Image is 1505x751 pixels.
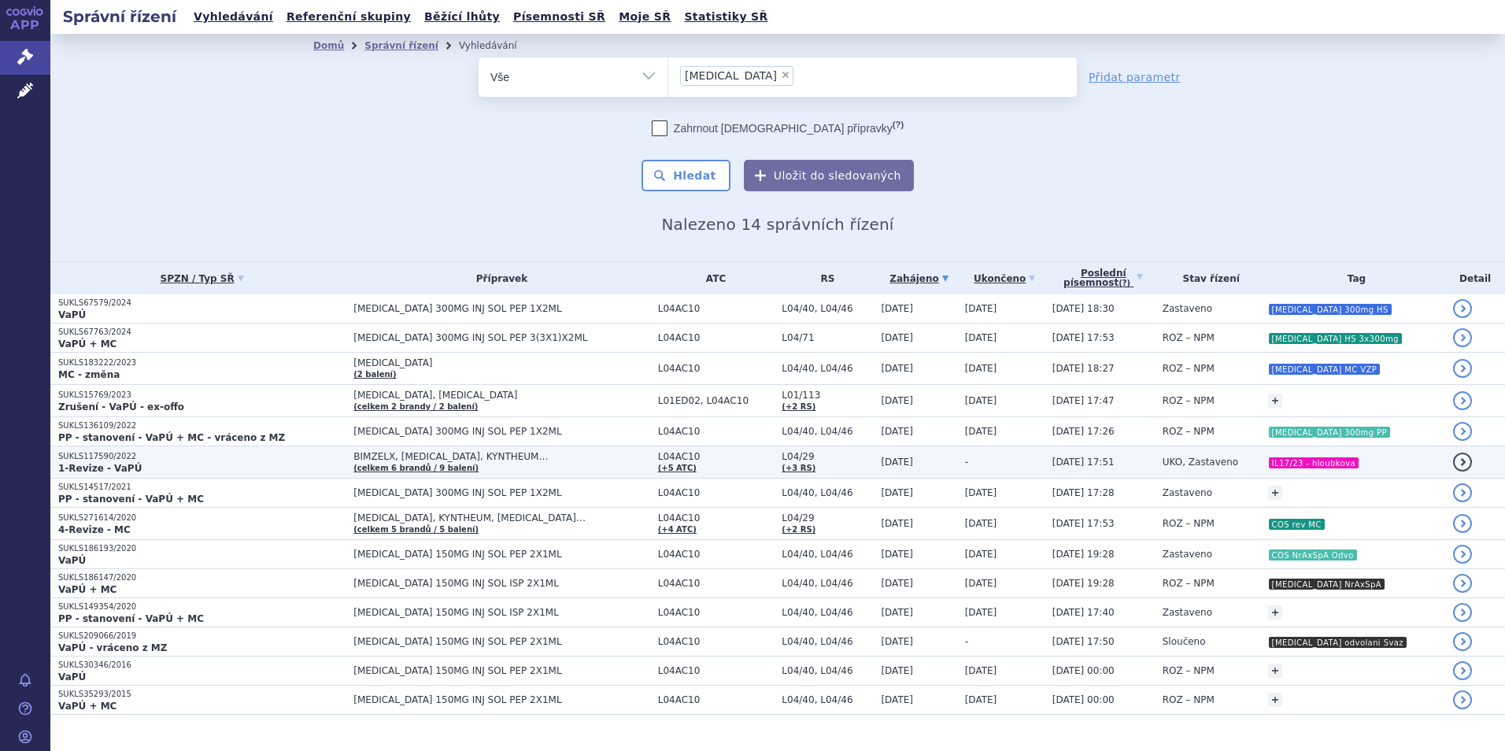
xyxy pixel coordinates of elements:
[652,120,904,136] label: Zahrnout [DEMOGRAPHIC_DATA] přípravky
[1163,457,1238,468] span: UKO, Zastaveno
[58,463,142,474] strong: 1-Revize - VaPÚ
[1268,664,1282,678] a: +
[1269,637,1407,648] i: [MEDICAL_DATA] odvolani Svaz
[1453,690,1472,709] a: detail
[881,268,956,290] a: Zahájeno
[58,339,116,350] strong: VaPÚ + MC
[965,636,968,647] span: -
[353,426,649,437] span: [MEDICAL_DATA] 300MG INJ SOL PEP 1X2ML
[965,268,1045,290] a: Ukončeno
[782,363,873,374] span: L04/40, L04/46
[658,451,775,462] span: L04AC10
[353,694,649,705] span: [MEDICAL_DATA] 150MG INJ SOL PEP 2X1ML
[1268,486,1282,500] a: +
[346,262,649,294] th: Přípravek
[58,631,346,642] p: SUKLS209066/2019
[58,420,346,431] p: SUKLS136109/2022
[1453,574,1472,593] a: detail
[1163,487,1212,498] span: Zastaveno
[881,332,913,343] span: [DATE]
[58,689,346,700] p: SUKLS35293/2015
[782,578,873,589] span: L04/40, L04/46
[881,636,913,647] span: [DATE]
[1089,69,1181,85] a: Přidat parametr
[965,303,997,314] span: [DATE]
[658,636,775,647] span: L04AC10
[658,694,775,705] span: L04AC10
[782,487,873,498] span: L04/40, L04/46
[1445,262,1505,294] th: Detail
[1163,665,1215,676] span: ROZ – NPM
[1260,262,1446,294] th: Tag
[353,525,479,534] a: (celkem 5 brandů / 5 balení)
[1269,519,1325,530] i: COS rev MC
[1453,422,1472,441] a: detail
[1453,545,1472,564] a: detail
[1453,453,1472,472] a: detail
[58,701,116,712] strong: VaPÚ + MC
[1052,426,1115,437] span: [DATE] 17:26
[1163,426,1215,437] span: ROZ – NPM
[353,303,649,314] span: [MEDICAL_DATA] 300MG INJ SOL PEP 1X2ML
[1163,578,1215,589] span: ROZ – NPM
[1453,661,1472,680] a: detail
[508,6,610,28] a: Písemnosti SŘ
[658,525,697,534] a: (+4 ATC)
[881,518,913,529] span: [DATE]
[353,512,649,523] span: [MEDICAL_DATA], KYNTHEUM, [MEDICAL_DATA]…
[1269,579,1385,590] i: [MEDICAL_DATA] NrAxSpA
[1163,332,1215,343] span: ROZ – NPM
[881,457,913,468] span: [DATE]
[1453,483,1472,502] a: detail
[58,451,346,462] p: SUKLS117590/2022
[353,464,479,472] a: (celkem 6 brandů / 9 balení)
[744,160,914,191] button: Uložit do sledovaných
[881,426,913,437] span: [DATE]
[965,395,997,406] span: [DATE]
[782,332,873,343] span: L04/71
[58,390,346,401] p: SUKLS15769/2023
[782,694,873,705] span: L04/40, L04/46
[282,6,416,28] a: Referenční skupiny
[893,120,904,130] abbr: (?)
[58,613,204,624] strong: PP - stanovení - VaPÚ + MC
[782,665,873,676] span: L04/40, L04/46
[353,487,649,498] span: [MEDICAL_DATA] 300MG INJ SOL PEP 1X2ML
[965,607,997,618] span: [DATE]
[658,464,697,472] a: (+5 ATC)
[965,457,968,468] span: -
[58,524,131,535] strong: 4-Revize - MC
[1269,364,1381,375] i: [MEDICAL_DATA] MC VZP
[459,34,538,57] li: Vyhledávání
[353,549,649,560] span: [MEDICAL_DATA] 150MG INJ SOL PEP 2X1ML
[58,369,120,380] strong: MC - změna
[353,357,649,368] span: [MEDICAL_DATA]
[58,555,86,566] strong: VaPÚ
[965,332,997,343] span: [DATE]
[881,665,913,676] span: [DATE]
[1453,603,1472,622] a: detail
[58,642,167,653] strong: VaPÚ - vráceno z MZ
[965,487,997,498] span: [DATE]
[881,694,913,705] span: [DATE]
[658,607,775,618] span: L04AC10
[881,487,913,498] span: [DATE]
[353,390,649,401] span: [MEDICAL_DATA], [MEDICAL_DATA]
[1052,363,1115,374] span: [DATE] 18:27
[1269,427,1390,438] i: [MEDICAL_DATA] 300mg PP
[965,549,997,560] span: [DATE]
[679,6,772,28] a: Statistiky SŘ
[1052,549,1115,560] span: [DATE] 19:28
[313,40,344,51] a: Domů
[658,332,775,343] span: L04AC10
[58,357,346,368] p: SUKLS183222/2023
[1119,279,1130,288] abbr: (?)
[658,578,775,589] span: L04AC10
[658,363,775,374] span: L04AC10
[782,451,873,462] span: L04/29
[1052,487,1115,498] span: [DATE] 17:28
[1052,457,1115,468] span: [DATE] 17:51
[1163,303,1212,314] span: Zastaveno
[1269,304,1392,315] i: [MEDICAL_DATA] 300mg HS
[1052,303,1115,314] span: [DATE] 18:30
